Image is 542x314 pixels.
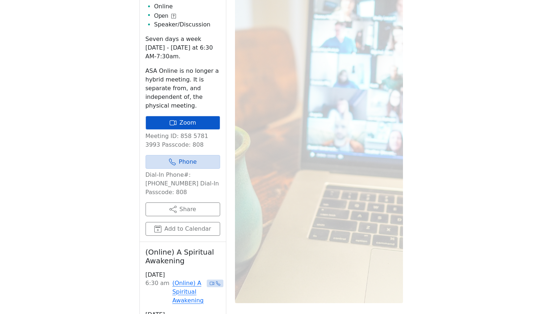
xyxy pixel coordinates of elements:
[146,132,220,149] p: Meeting ID: 858 5781 3993 Passcode: 808
[154,12,168,20] span: Open
[146,279,169,305] div: 6:30 AM
[146,202,220,216] button: Share
[146,35,220,61] p: Seven days a week [DATE] - [DATE] at 6:30 AM-7:30am.
[154,20,220,29] li: Speaker/Discussion
[146,171,220,197] p: Dial-In Phone#: [PHONE_NUMBER] Dial-In Passcode: 808
[146,155,220,169] a: Phone
[146,116,220,130] a: Zoom
[146,248,220,265] h2: (Online) A Spiritual Awakening
[146,271,220,279] h3: [DATE]
[146,222,220,236] button: Add to Calendar
[146,67,220,110] p: ASA Online is no longer a hybrid meeting. It is separate from, and independent of, the physical m...
[172,279,204,305] a: (Online) A Spiritual Awakening
[154,12,176,20] button: Open
[154,2,220,11] li: Online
